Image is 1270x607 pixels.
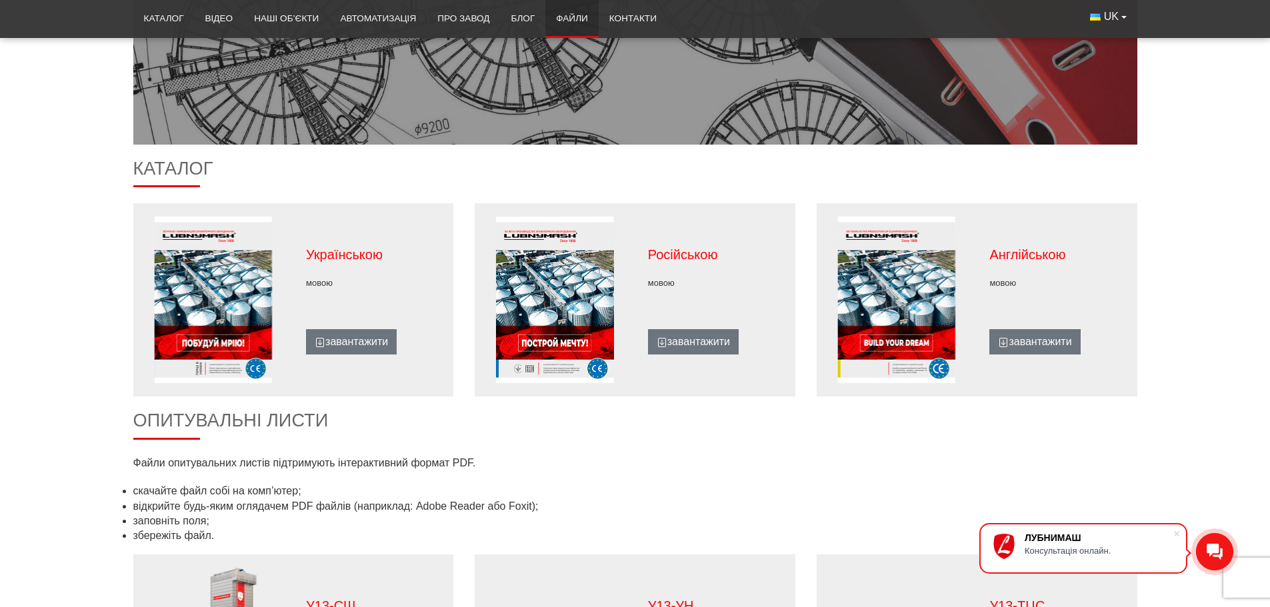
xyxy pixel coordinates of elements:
li: збережіть файл. [133,528,1137,543]
p: мовою [989,277,1124,289]
div: ЛУБНИМАШ [1025,532,1173,543]
a: завантажити [306,329,397,354]
p: Українською [306,245,441,264]
p: Російською [648,245,783,264]
a: Про завод [427,4,500,33]
li: заповніть поля; [133,514,1137,528]
button: UK [1079,4,1137,29]
h2: Опитувальні листи [133,410,1137,440]
li: відкрийте будь-яким оглядачем PDF файлів (наприклад: Adobe Reader або Foxit); [133,499,1137,514]
p: Англійською [989,245,1124,264]
p: Файли опитувальних листів підтримують інтерактивний формат PDF. [133,456,625,470]
span: UK [1104,9,1119,24]
img: Українська [1090,13,1101,21]
a: Блог [500,4,545,33]
p: мовою [648,277,783,289]
a: Автоматизація [329,4,427,33]
a: Файли [545,4,599,33]
div: Консультація онлайн. [1025,546,1173,556]
a: Каталог [133,4,195,33]
a: Контакти [599,4,667,33]
a: завантажити [648,329,739,354]
h2: Каталог [133,158,1137,188]
a: завантажити [989,329,1080,354]
p: мовою [306,277,441,289]
a: Наші об’єкти [243,4,329,33]
li: скачайте файл собі на комп’ютер; [133,484,1137,498]
a: Відео [195,4,244,33]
